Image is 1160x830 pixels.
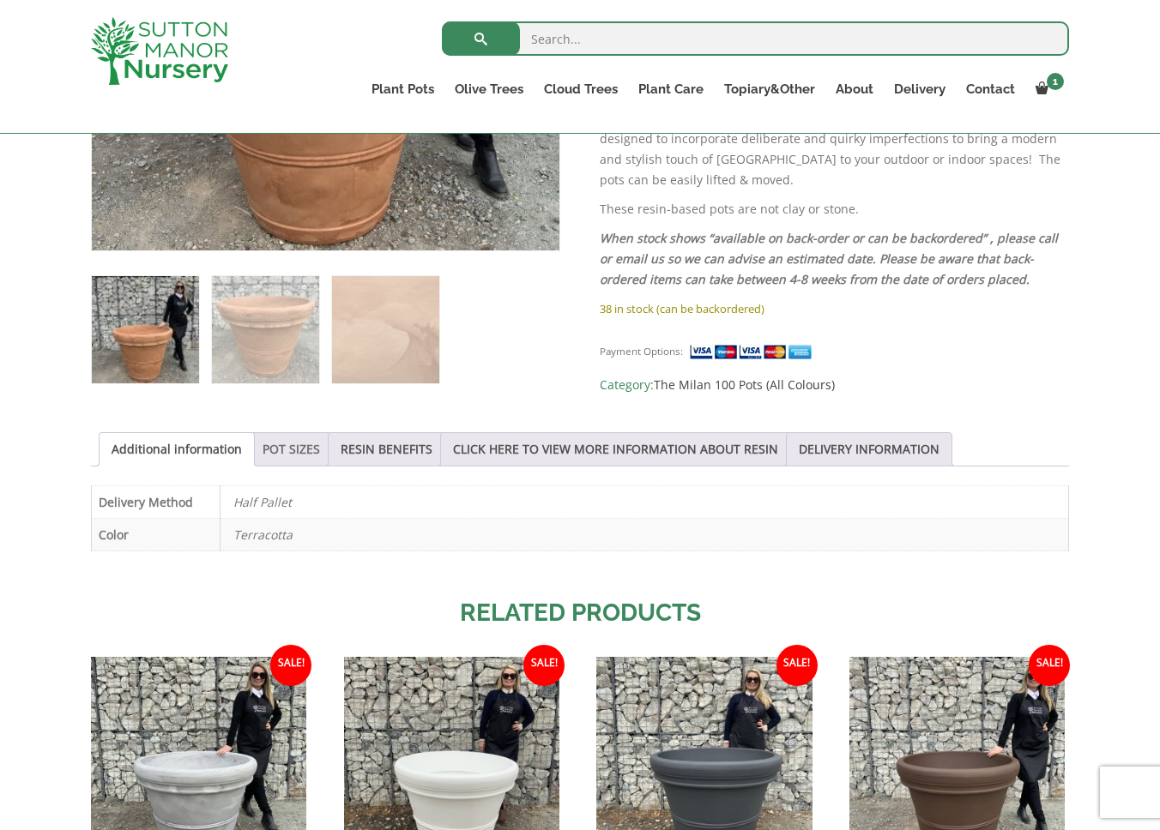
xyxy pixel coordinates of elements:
[799,433,939,466] a: DELIVERY INFORMATION
[444,77,534,101] a: Olive Trees
[600,87,1069,190] p: The Milan Pot range offers a unique and contemporary style. We have this pot available in a varie...
[600,298,1069,319] p: 38 in stock (can be backordered)
[341,433,432,466] a: RESIN BENEFITS
[361,77,444,101] a: Plant Pots
[91,17,228,85] img: logo
[628,77,714,101] a: Plant Care
[1029,645,1070,686] span: Sale!
[776,645,818,686] span: Sale!
[884,77,956,101] a: Delivery
[523,645,565,686] span: Sale!
[600,375,1069,395] span: Category:
[112,433,242,466] a: Additional information
[92,486,221,519] th: Delivery Method
[332,276,439,383] img: The Milan Pot 100 Colour Terracotta - Image 3
[263,433,320,466] a: POT SIZES
[534,77,628,101] a: Cloud Trees
[91,485,1069,551] table: Product Details
[1025,77,1069,101] a: 1
[442,21,1069,56] input: Search...
[233,486,1055,518] p: Half Pallet
[600,199,1069,220] p: These resin-based pots are not clay or stone.
[92,519,221,551] th: Color
[600,230,1058,287] em: When stock shows “available on back-order or can be backordered” , please call or email us so we ...
[1047,73,1064,90] span: 1
[654,376,835,393] a: The Milan 100 Pots (All Colours)
[600,345,683,358] small: Payment Options:
[212,276,319,383] img: The Milan Pot 100 Colour Terracotta - Image 2
[233,519,1055,550] p: Terracotta
[270,645,311,686] span: Sale!
[92,276,199,383] img: The Milan Pot 100 Colour Terracotta
[714,77,825,101] a: Topiary&Other
[689,343,818,361] img: payment supported
[453,433,778,466] a: CLICK HERE TO VIEW MORE INFORMATION ABOUT RESIN
[91,595,1069,631] h2: Related products
[956,77,1025,101] a: Contact
[825,77,884,101] a: About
